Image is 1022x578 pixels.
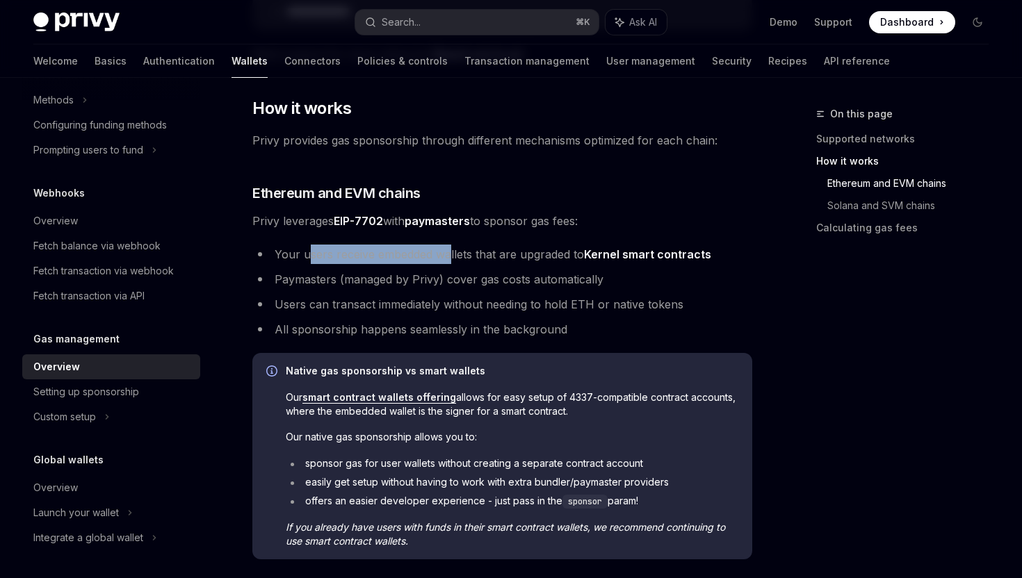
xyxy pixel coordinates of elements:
[95,44,127,78] a: Basics
[252,183,421,203] span: Ethereum and EVM chains
[22,354,200,379] a: Overview
[33,331,120,347] h5: Gas management
[33,529,143,546] div: Integrate a global wallet
[880,15,934,29] span: Dashboard
[22,379,200,404] a: Setting up sponsorship
[252,131,752,150] span: Privy provides gas sponsorship through different mechanisms optimized for each chain:
[382,14,421,31] div: Search...
[33,479,78,496] div: Overview
[966,11,989,33] button: Toggle dark mode
[22,113,200,138] a: Configuring funding methods
[252,270,752,289] li: Paymasters (managed by Privy) cover gas costs automatically
[33,142,143,158] div: Prompting users to fund
[334,214,383,229] a: EIP-7702
[286,456,738,470] li: sponsor gas for user wallets without creating a separate contract account
[22,233,200,258] a: Fetch balance via webhook
[584,247,711,262] a: Kernel smart contracts
[252,97,351,119] span: How it works
[143,44,215,78] a: Authentication
[830,106,893,122] span: On this page
[284,44,341,78] a: Connectors
[302,391,456,404] a: smart contract wallets offering
[562,495,608,509] code: sponsor
[22,208,200,233] a: Overview
[33,358,80,375] div: Overview
[606,44,695,78] a: User management
[355,10,598,35] button: Search...⌘K
[770,15,797,29] a: Demo
[33,452,104,468] h5: Global wallets
[464,44,590,78] a: Transaction management
[286,365,485,377] strong: Native gas sponsorship vs smart wallets
[33,92,74,108] div: Methods
[33,44,78,78] a: Welcome
[33,213,78,229] div: Overview
[768,44,807,78] a: Recipes
[33,185,85,201] h5: Webhooks
[286,430,738,444] span: Our native gas sponsorship allows you to:
[824,44,890,78] a: API reference
[252,211,752,231] span: Privy leverages with to sponsor gas fees:
[33,504,119,521] div: Launch your wallet
[33,117,167,133] div: Configuring funding methods
[576,17,590,28] span: ⌘ K
[33,263,174,279] div: Fetch transaction via webhook
[286,390,738,418] span: Our allows for easy setup of 4337-compatible contract accounts, where the embedded wallet is the ...
[405,214,470,228] strong: paymasters
[869,11,955,33] a: Dashboard
[286,475,738,489] li: easily get setup without having to work with extra bundler/paymaster providers
[266,365,280,379] svg: Info
[286,494,738,509] li: offers an easier developer experience - just pass in the param!
[816,150,1000,172] a: How it works
[827,195,1000,217] a: Solana and SVM chains
[827,172,1000,195] a: Ethereum and EVM chains
[629,15,657,29] span: Ask AI
[252,295,752,314] li: Users can transact immediately without needing to hold ETH or native tokens
[232,44,268,78] a: Wallets
[286,521,725,547] em: If you already have users with funds in their smart contract wallets, we recommend continuing to ...
[606,10,667,35] button: Ask AI
[252,320,752,339] li: All sponsorship happens seamlessly in the background
[252,245,752,264] li: Your users receive embedded wallets that are upgraded to
[357,44,448,78] a: Policies & controls
[33,408,96,425] div: Custom setup
[33,383,139,400] div: Setting up sponsorship
[816,128,1000,150] a: Supported networks
[33,13,120,32] img: dark logo
[33,238,161,254] div: Fetch balance via webhook
[33,288,145,304] div: Fetch transaction via API
[814,15,852,29] a: Support
[22,283,200,308] a: Fetch transaction via API
[22,258,200,283] a: Fetch transaction via webhook
[712,44,752,78] a: Security
[22,475,200,500] a: Overview
[816,217,1000,239] a: Calculating gas fees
